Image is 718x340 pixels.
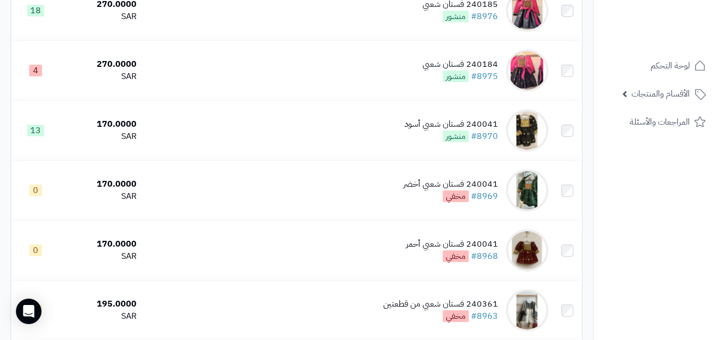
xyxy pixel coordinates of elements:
span: 4 [29,65,42,76]
a: #8975 [471,70,498,83]
a: #8976 [471,10,498,23]
div: 170.0000 [65,118,137,130]
div: 270.0000 [65,58,137,71]
img: 240041 فستان شعبي أحمر [506,229,548,272]
div: 170.0000 [65,178,137,190]
span: 0 [29,245,42,256]
div: SAR [65,71,137,83]
div: 240041 فستان شعبي أحمر [406,238,498,250]
span: مخفي [443,190,469,202]
div: 240041 فستان شعبي أسود [404,118,498,130]
div: SAR [65,130,137,143]
span: منشور [443,130,469,142]
span: مخفي [443,310,469,322]
span: منشور [443,11,469,22]
div: Open Intercom Messenger [16,299,41,324]
a: #8969 [471,190,498,203]
div: 195.0000 [65,298,137,310]
div: 240184 فستان شعبي [423,58,498,71]
span: المراجعات والأسئلة [630,115,690,129]
span: 13 [27,125,44,136]
img: 240041 فستان شعبي أسود [506,109,548,152]
img: 240184 فستان شعبي [506,49,548,92]
img: 240041 فستان شعبي أخضر [506,169,548,212]
a: لوحة التحكم [600,53,712,79]
span: الأقسام والمنتجات [631,86,690,101]
a: المراجعات والأسئلة [600,109,712,135]
div: 240361 فستان شعبي من قطعتين [383,298,498,310]
div: 170.0000 [65,238,137,250]
span: 0 [29,185,42,196]
div: 240041 فستان شعبي أخضر [403,178,498,190]
div: SAR [65,11,137,23]
a: #8963 [471,310,498,322]
div: SAR [65,250,137,263]
a: #8968 [471,250,498,263]
span: منشور [443,71,469,82]
a: #8970 [471,130,498,143]
div: SAR [65,310,137,322]
span: لوحة التحكم [651,58,690,73]
img: 240361 فستان شعبي من قطعتين [506,289,548,332]
img: logo-2.png [646,28,708,50]
span: مخفي [443,250,469,262]
span: 18 [27,5,44,16]
div: SAR [65,190,137,203]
